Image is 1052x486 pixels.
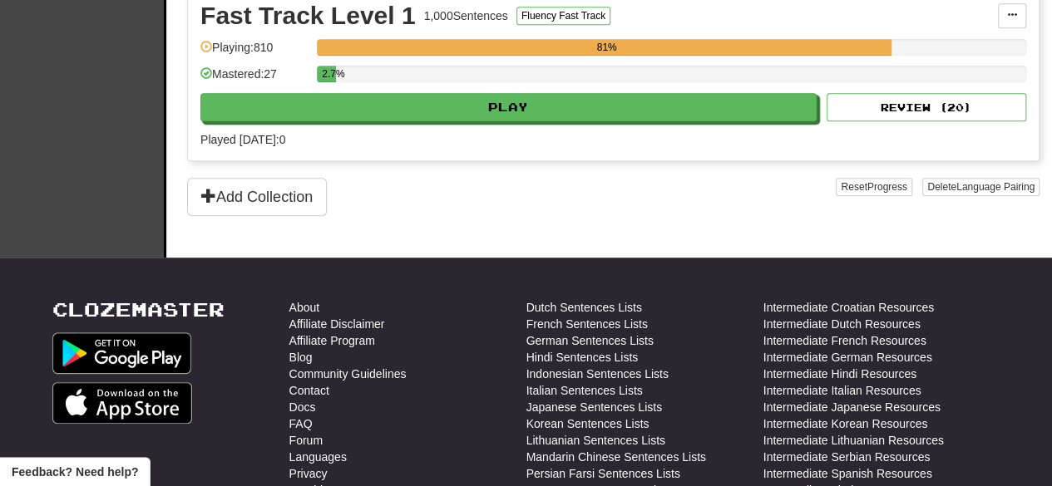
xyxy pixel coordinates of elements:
[289,449,347,465] a: Languages
[289,465,328,482] a: Privacy
[52,332,192,374] img: Get it on Google Play
[289,349,313,366] a: Blog
[200,39,309,66] div: Playing: 810
[763,299,934,316] a: Intermediate Croatian Resources
[52,382,193,424] img: Get it on App Store
[200,3,416,28] div: Fast Track Level 1
[827,93,1026,121] button: Review (20)
[763,349,932,366] a: Intermediate German Resources
[187,178,327,216] button: Add Collection
[763,382,921,399] a: Intermediate Italian Resources
[763,332,926,349] a: Intermediate French Resources
[200,133,285,146] span: Played [DATE]: 0
[763,366,916,382] a: Intermediate Hindi Resources
[200,93,817,121] button: Play
[836,178,911,196] button: ResetProgress
[200,66,309,93] div: Mastered: 27
[763,415,928,432] a: Intermediate Korean Resources
[526,399,662,415] a: Japanese Sentences Lists
[289,316,385,332] a: Affiliate Disclaimer
[526,299,642,316] a: Dutch Sentences Lists
[516,7,610,25] button: Fluency Fast Track
[526,332,654,349] a: German Sentences Lists
[424,7,508,24] div: 1,000 Sentences
[763,465,932,482] a: Intermediate Spanish Resources
[289,399,316,415] a: Docs
[763,432,944,449] a: Intermediate Lithuanian Resources
[526,449,706,465] a: Mandarin Chinese Sentences Lists
[322,66,336,82] div: 2.7%
[289,366,407,382] a: Community Guidelines
[956,181,1035,193] span: Language Pairing
[289,432,323,449] a: Forum
[12,464,138,480] span: Open feedback widget
[52,299,225,320] a: Clozemaster
[526,349,639,366] a: Hindi Sentences Lists
[763,399,941,415] a: Intermediate Japanese Resources
[526,465,680,482] a: Persian Farsi Sentences Lists
[763,316,921,332] a: Intermediate Dutch Resources
[289,415,313,432] a: FAQ
[289,299,320,316] a: About
[526,432,665,449] a: Lithuanian Sentences Lists
[289,332,375,349] a: Affiliate Program
[526,366,669,382] a: Indonesian Sentences Lists
[289,382,329,399] a: Contact
[867,181,907,193] span: Progress
[763,449,931,465] a: Intermediate Serbian Resources
[322,39,891,56] div: 81%
[526,415,649,432] a: Korean Sentences Lists
[526,316,648,332] a: French Sentences Lists
[922,178,1040,196] button: DeleteLanguage Pairing
[526,382,643,399] a: Italian Sentences Lists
